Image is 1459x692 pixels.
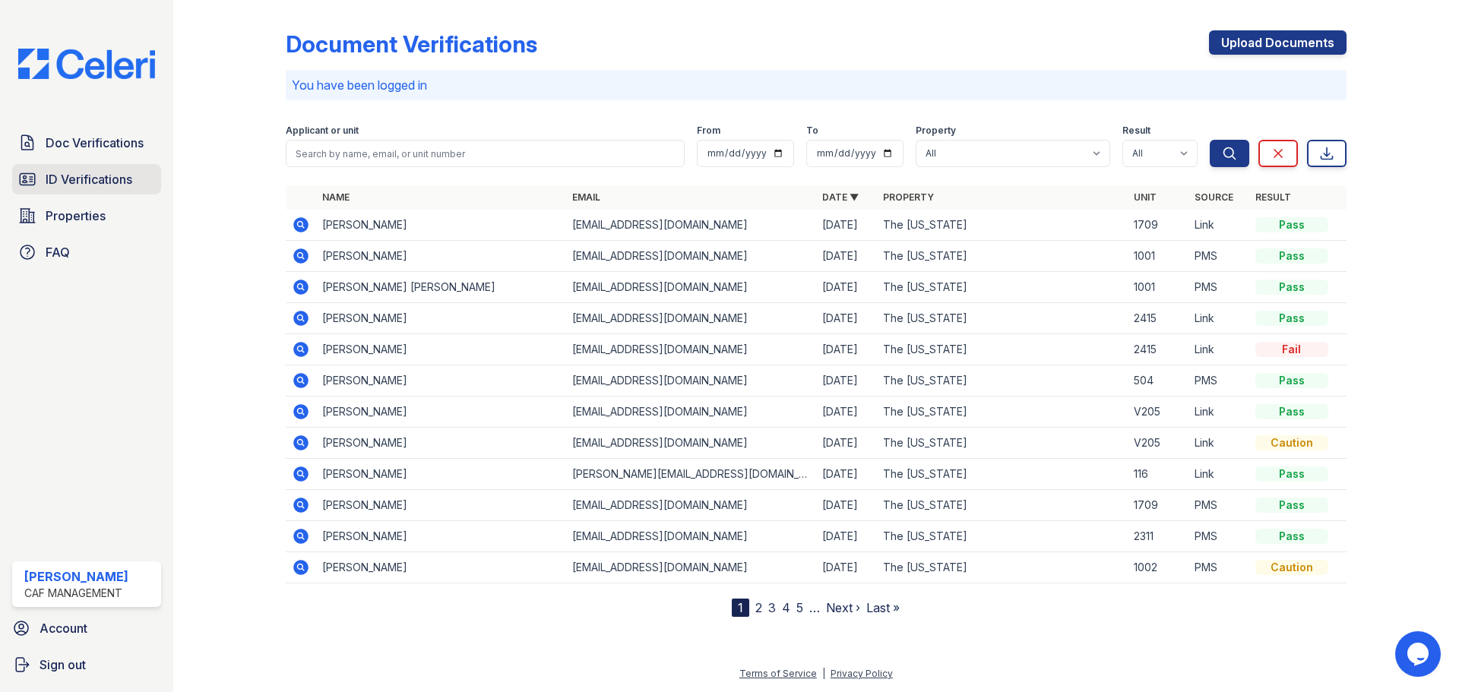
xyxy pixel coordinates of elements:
div: Fail [1255,342,1328,357]
td: [PERSON_NAME] [316,428,566,459]
td: [DATE] [816,365,877,397]
td: [EMAIL_ADDRESS][DOMAIN_NAME] [566,365,816,397]
div: 1 [732,599,749,617]
p: You have been logged in [292,76,1340,94]
td: [EMAIL_ADDRESS][DOMAIN_NAME] [566,303,816,334]
td: 116 [1128,459,1188,490]
td: The [US_STATE] [877,552,1127,583]
div: Pass [1255,280,1328,295]
td: [PERSON_NAME] [316,521,566,552]
a: Terms of Service [739,668,817,679]
img: CE_Logo_Blue-a8612792a0a2168367f1c8372b55b34899dd931a85d93a1a3d3e32e68fde9ad4.png [6,49,167,79]
div: Caution [1255,435,1328,450]
td: [PERSON_NAME] [316,552,566,583]
div: [PERSON_NAME] [24,567,128,586]
div: Pass [1255,373,1328,388]
td: 1001 [1128,241,1188,272]
td: [DATE] [816,397,877,428]
td: Link [1188,459,1249,490]
div: Pass [1255,248,1328,264]
a: 5 [796,600,803,615]
a: Unit [1134,191,1157,203]
div: Pass [1255,466,1328,482]
label: Applicant or unit [286,125,359,137]
td: The [US_STATE] [877,272,1127,303]
td: PMS [1188,521,1249,552]
a: FAQ [12,237,161,267]
td: [PERSON_NAME] [316,303,566,334]
td: [EMAIL_ADDRESS][DOMAIN_NAME] [566,241,816,272]
a: Next › [826,600,860,615]
td: Link [1188,303,1249,334]
td: 1709 [1128,490,1188,521]
td: [EMAIL_ADDRESS][DOMAIN_NAME] [566,397,816,428]
span: Properties [46,207,106,225]
td: [EMAIL_ADDRESS][DOMAIN_NAME] [566,210,816,241]
td: [EMAIL_ADDRESS][DOMAIN_NAME] [566,521,816,552]
span: Doc Verifications [46,134,144,152]
td: [DATE] [816,303,877,334]
a: Sign out [6,649,167,680]
td: [EMAIL_ADDRESS][DOMAIN_NAME] [566,490,816,521]
a: Name [322,191,350,203]
td: 2311 [1128,521,1188,552]
td: [PERSON_NAME] [316,490,566,521]
label: From [697,125,720,137]
a: Upload Documents [1209,30,1347,55]
div: Document Verifications [286,30,537,58]
td: 1001 [1128,272,1188,303]
td: [PERSON_NAME] [316,365,566,397]
td: Link [1188,428,1249,459]
td: Link [1188,397,1249,428]
div: | [822,668,825,679]
td: V205 [1128,428,1188,459]
td: 504 [1128,365,1188,397]
td: [EMAIL_ADDRESS][DOMAIN_NAME] [566,552,816,583]
span: FAQ [46,243,70,261]
td: [PERSON_NAME] [316,334,566,365]
td: [PERSON_NAME] [316,210,566,241]
a: 4 [782,600,790,615]
td: The [US_STATE] [877,210,1127,241]
a: ID Verifications [12,164,161,194]
td: The [US_STATE] [877,334,1127,365]
div: CAF Management [24,586,128,601]
td: PMS [1188,241,1249,272]
td: [PERSON_NAME] [316,459,566,490]
div: Pass [1255,404,1328,419]
div: Caution [1255,560,1328,575]
td: The [US_STATE] [877,397,1127,428]
td: [DATE] [816,490,877,521]
td: The [US_STATE] [877,459,1127,490]
td: [PERSON_NAME] [PERSON_NAME] [316,272,566,303]
td: [EMAIL_ADDRESS][DOMAIN_NAME] [566,334,816,365]
a: Properties [12,201,161,231]
td: [EMAIL_ADDRESS][DOMAIN_NAME] [566,272,816,303]
td: [DATE] [816,521,877,552]
td: PMS [1188,365,1249,397]
a: Source [1195,191,1233,203]
td: [EMAIL_ADDRESS][DOMAIN_NAME] [566,428,816,459]
iframe: chat widget [1395,631,1444,677]
td: PMS [1188,490,1249,521]
td: The [US_STATE] [877,521,1127,552]
td: 1709 [1128,210,1188,241]
td: [DATE] [816,459,877,490]
span: Account [40,619,87,637]
div: Pass [1255,529,1328,544]
td: [PERSON_NAME] [316,397,566,428]
td: [DATE] [816,334,877,365]
span: Sign out [40,656,86,674]
a: Account [6,613,167,643]
td: V205 [1128,397,1188,428]
td: The [US_STATE] [877,428,1127,459]
td: PMS [1188,272,1249,303]
span: … [809,599,820,617]
td: The [US_STATE] [877,241,1127,272]
td: [PERSON_NAME] [316,241,566,272]
label: Property [916,125,956,137]
td: [DATE] [816,552,877,583]
label: Result [1122,125,1150,137]
a: Doc Verifications [12,128,161,158]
